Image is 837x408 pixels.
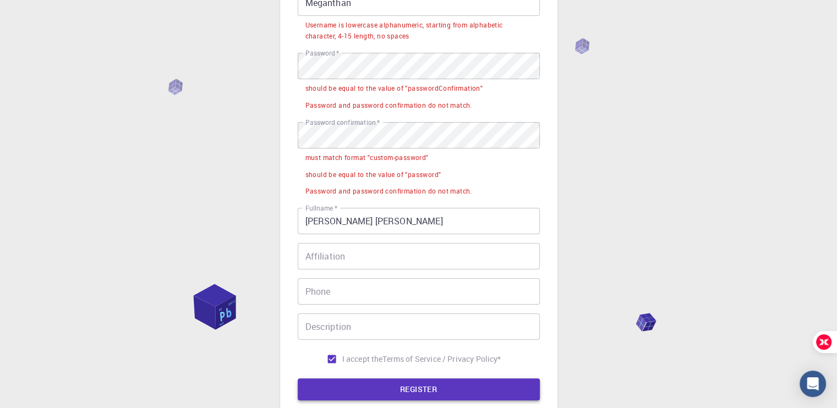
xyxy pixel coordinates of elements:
label: Password [305,48,339,58]
div: must match format "custom-password" [305,152,429,163]
span: I accept the [342,354,383,365]
div: Password and password confirmation do not match. [305,100,472,111]
label: Fullname [305,203,337,213]
div: Password and password confirmation do not match. [305,186,472,197]
p: Terms of Service / Privacy Policy * [382,354,501,365]
div: Username is lowercase alphanumeric, starting from alphabetic character, 4-15 length, no spaces [305,20,532,42]
a: Terms of Service / Privacy Policy* [382,354,501,365]
div: should be equal to the value of "passwordConfirmation" [305,83,483,94]
label: Password confirmation [305,118,380,127]
div: Open Intercom Messenger [800,371,826,397]
button: REGISTER [298,378,540,400]
div: should be equal to the value of "password" [305,169,441,180]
